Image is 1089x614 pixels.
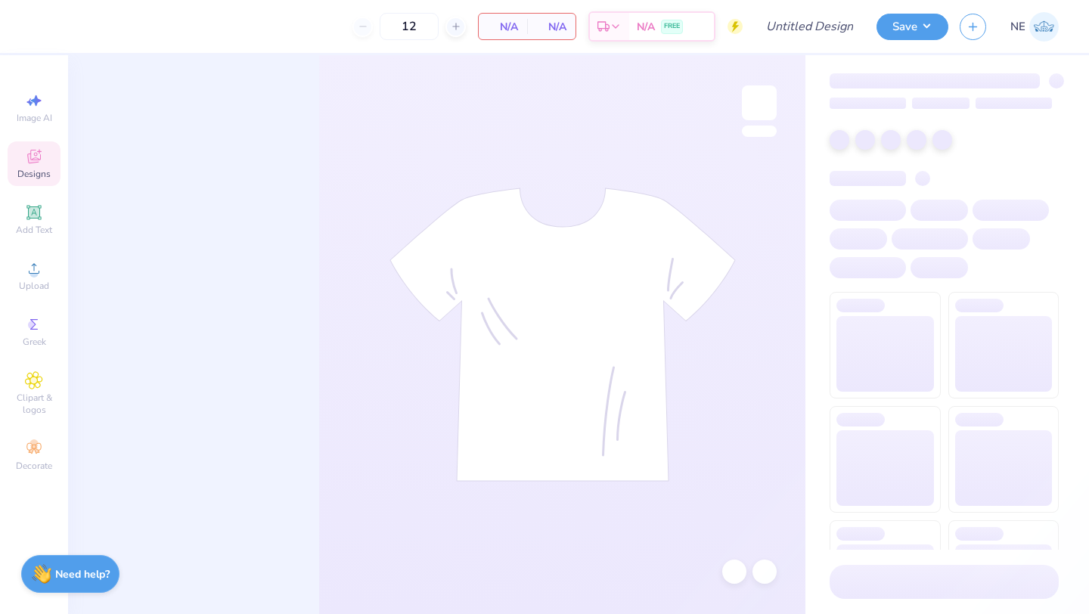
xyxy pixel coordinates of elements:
button: Save [876,14,948,40]
span: Add Text [16,224,52,236]
span: NE [1010,18,1025,36]
span: Designs [17,168,51,180]
span: N/A [536,19,566,35]
span: FREE [664,21,680,32]
span: N/A [637,19,655,35]
img: tee-skeleton.svg [389,188,736,482]
span: Decorate [16,460,52,472]
span: Greek [23,336,46,348]
strong: Need help? [55,567,110,581]
a: NE [1010,12,1059,42]
span: Image AI [17,112,52,124]
input: – – [380,13,439,40]
span: N/A [488,19,518,35]
span: Clipart & logos [8,392,60,416]
img: Natalia Ebeid [1029,12,1059,42]
span: Upload [19,280,49,292]
input: Untitled Design [754,11,865,42]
